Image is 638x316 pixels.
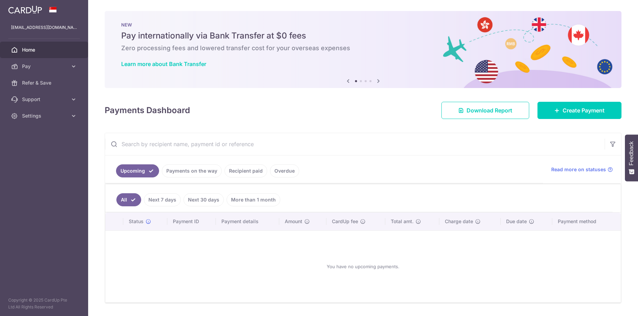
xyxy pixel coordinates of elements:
h6: Zero processing fees and lowered transfer cost for your overseas expenses [121,44,605,52]
img: CardUp [8,6,42,14]
a: Next 7 days [144,193,181,206]
span: Amount [285,218,302,225]
span: Refer & Save [22,79,67,86]
a: Upcoming [116,164,159,177]
h4: Payments Dashboard [105,104,190,117]
a: All [116,193,141,206]
span: Pay [22,63,67,70]
th: Payment details [216,213,279,230]
h5: Pay internationally via Bank Transfer at $0 fees [121,30,605,41]
span: Create Payment [563,106,605,115]
span: Home [22,46,67,53]
input: Search by recipient name, payment id or reference [105,133,605,155]
button: Feedback - Show survey [625,134,638,181]
p: [EMAIL_ADDRESS][DOMAIN_NAME] [11,24,77,31]
span: Charge date [445,218,473,225]
span: Feedback [628,141,635,165]
span: Total amt. [391,218,414,225]
span: Settings [22,112,67,119]
p: NEW [121,22,605,28]
a: Recipient paid [224,164,267,177]
span: Download Report [467,106,512,115]
span: Support [22,96,67,103]
img: Bank transfer banner [105,11,621,88]
a: Payments on the way [162,164,222,177]
th: Payment ID [167,213,216,230]
a: More than 1 month [227,193,280,206]
a: Create Payment [537,102,621,119]
div: You have no upcoming payments. [114,236,613,297]
span: Read more on statuses [551,166,606,173]
span: CardUp fee [332,218,358,225]
span: Status [129,218,144,225]
a: Read more on statuses [551,166,613,173]
span: Due date [506,218,527,225]
a: Download Report [441,102,529,119]
a: Next 30 days [184,193,224,206]
th: Payment method [552,213,621,230]
a: Learn more about Bank Transfer [121,61,206,67]
a: Overdue [270,164,299,177]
